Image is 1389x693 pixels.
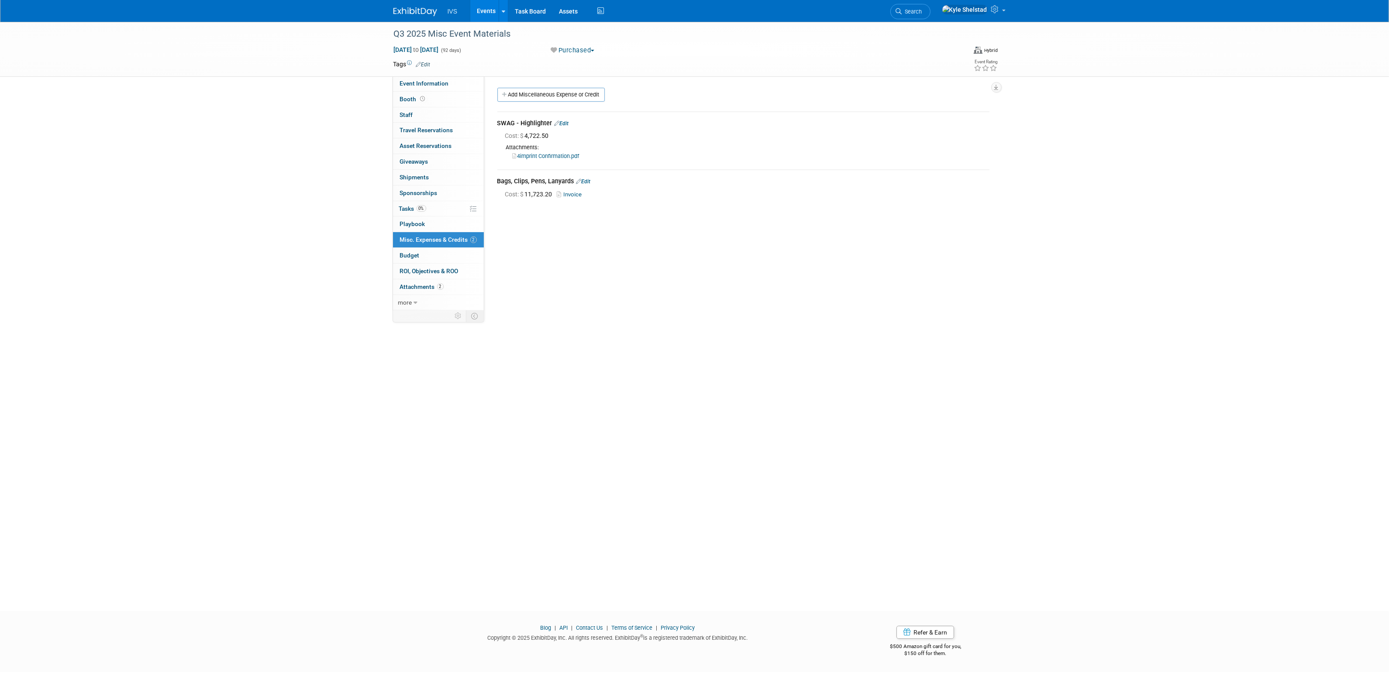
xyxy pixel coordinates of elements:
div: $500 Amazon gift card for you, [855,637,996,657]
span: 2 [470,237,477,243]
a: Tasks0% [393,201,484,216]
span: | [654,624,659,631]
span: 11,723.20 [505,191,556,198]
a: more [393,295,484,310]
a: Add Miscellaneous Expense or Credit [497,88,605,102]
a: Asset Reservations [393,138,484,154]
span: Booth [400,96,427,103]
a: Attachments2 [393,279,484,295]
td: Personalize Event Tab Strip [451,310,466,322]
span: Giveaways [400,158,428,165]
span: Attachments [400,283,444,290]
span: Tasks [399,205,426,212]
a: Booth [393,92,484,107]
div: Bags, Clips, Pens, Lanyards [497,177,989,187]
div: SWAG - Highlighter [497,119,989,129]
a: Playbook [393,216,484,232]
span: Event Information [400,80,449,87]
div: Event Format [974,45,998,54]
img: Format-Hybrid.png [974,47,982,54]
a: Travel Reservations [393,123,484,138]
span: to [412,46,420,53]
a: Giveaways [393,154,484,169]
div: Attachments: [497,144,989,151]
div: Copyright © 2025 ExhibitDay, Inc. All rights reserved. ExhibitDay is a registered trademark of Ex... [393,632,842,642]
span: Booth not reserved yet [419,96,427,102]
span: | [569,624,575,631]
span: 0% [417,205,426,212]
span: more [398,299,412,306]
a: Edit [576,178,591,185]
a: Privacy Policy [661,624,695,631]
a: Refer & Earn [896,626,954,639]
a: ROI, Objectives & ROO [393,264,484,279]
td: Toggle Event Tabs [466,310,484,322]
a: Edit [555,120,569,127]
a: API [559,624,568,631]
span: Misc. Expenses & Credits [400,236,477,243]
span: Playbook [400,220,425,227]
a: Budget [393,248,484,263]
span: Staff [400,111,413,118]
div: Event Rating [974,60,997,64]
img: ExhibitDay [393,7,437,16]
a: Event Information [393,76,484,91]
a: Terms of Service [611,624,652,631]
span: Travel Reservations [400,127,453,134]
sup: ® [640,634,643,638]
div: Hybrid [984,47,998,54]
span: Search [902,8,922,15]
div: Q3 2025 Misc Event Materials [391,26,947,42]
span: | [552,624,558,631]
img: Kyle Shelstad [942,5,988,14]
span: Asset Reservations [400,142,452,149]
a: Contact Us [576,624,603,631]
div: $150 off for them. [855,650,996,657]
a: Sponsorships [393,185,484,201]
span: | [604,624,610,631]
span: Shipments [400,174,429,181]
span: 2 [437,283,444,290]
a: Shipments [393,170,484,185]
span: (92 days) [441,48,462,53]
span: Cost: $ [505,132,525,139]
span: Cost: $ [505,191,525,198]
span: 4,722.50 [505,132,552,139]
span: Budget [400,252,420,259]
button: Purchased [548,46,598,55]
a: Staff [393,107,484,123]
a: 4imprint Confirmation.pdf [513,153,579,159]
span: IVS [448,8,458,15]
span: [DATE] [DATE] [393,46,439,54]
span: ROI, Objectives & ROO [400,268,458,274]
a: Blog [540,624,551,631]
a: Invoice [557,191,586,198]
div: Event Format [908,45,998,58]
a: Edit [416,62,431,68]
td: Tags [393,60,431,69]
a: Search [890,4,931,19]
a: Misc. Expenses & Credits2 [393,232,484,247]
span: Sponsorships [400,189,438,196]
